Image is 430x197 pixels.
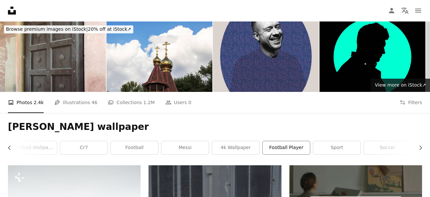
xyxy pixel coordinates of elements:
[111,141,158,154] a: football
[313,141,361,154] a: sport
[8,141,16,154] button: scroll list to the left
[212,141,259,154] a: 4k wallpaper
[414,141,422,154] button: scroll list to the right
[10,141,57,154] a: football wallpaper
[143,99,154,106] span: 1.2M
[400,92,422,113] button: Filters
[320,21,425,92] img: silhouette of profile guy in shirt with white button in aqua menthe circle on black background co...
[398,4,411,17] button: Language
[54,92,97,113] a: Illustrations 46
[371,79,430,92] a: View more on iStock↗
[60,141,107,154] a: cr7
[213,21,319,92] img: Young smiling caucasian man in dark blue patterned shirt transforming into background of the imag...
[364,141,411,154] a: soccer
[4,25,133,33] div: 20% off at iStock ↗
[161,141,209,154] a: messi
[263,141,310,154] a: football player
[108,92,154,113] a: Collections 1.2M
[165,92,192,113] a: Users 0
[188,99,191,106] span: 0
[107,21,212,92] img: Golden domes of church against background of blue sky
[8,7,16,15] a: Home — Unsplash
[8,121,422,133] h1: [PERSON_NAME] wallpaper
[6,26,88,32] span: Browse premium images on iStock |
[411,4,425,17] button: Menu
[385,4,398,17] a: Log in / Sign up
[92,99,98,106] span: 46
[375,82,426,88] span: View more on iStock ↗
